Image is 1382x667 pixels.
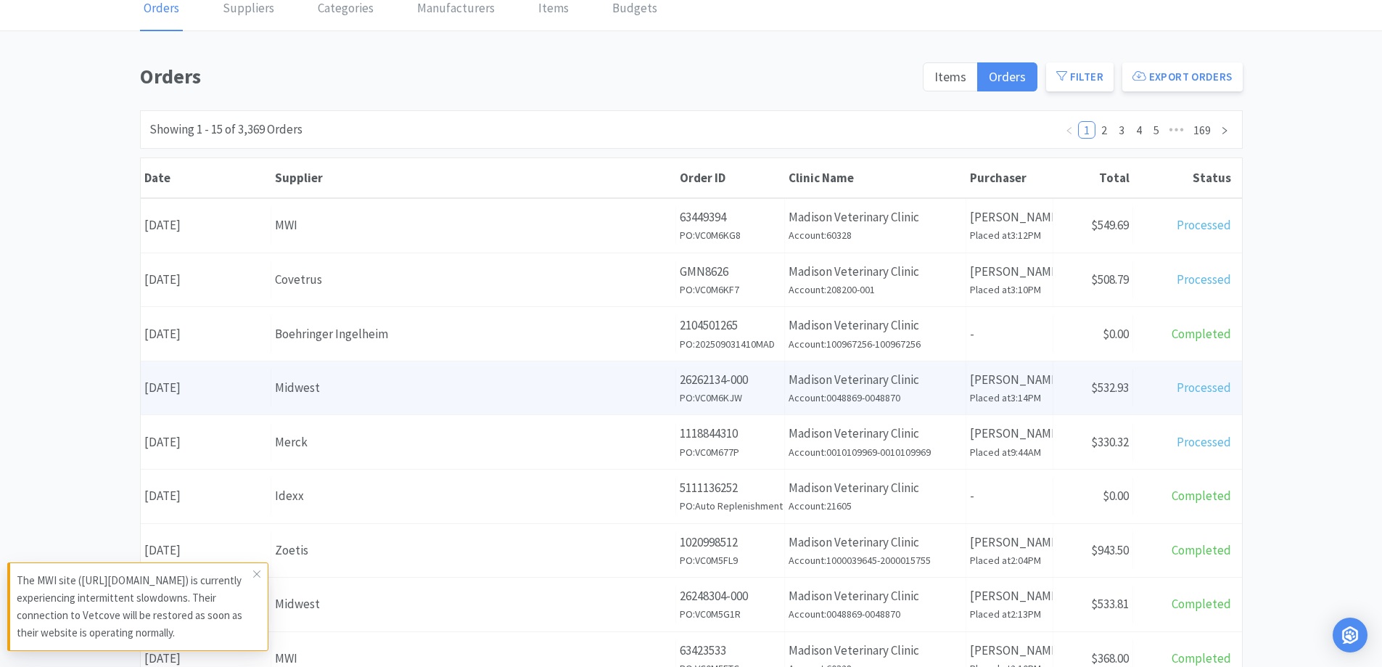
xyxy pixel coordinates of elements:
[1091,271,1129,287] span: $508.79
[1091,434,1129,450] span: $330.32
[1091,650,1129,666] span: $368.00
[1078,121,1095,139] li: 1
[1096,122,1112,138] a: 2
[1172,650,1231,666] span: Completed
[680,336,781,352] h6: PO: 202509031410MAD
[1172,326,1231,342] span: Completed
[970,444,1049,460] h6: Placed at 9:44AM
[144,170,268,186] div: Date
[1103,488,1129,504] span: $0.00
[680,586,781,606] p: 26248304-000
[970,533,1049,552] p: [PERSON_NAME]
[141,316,271,353] div: [DATE]
[1177,434,1231,450] span: Processed
[1079,122,1095,138] a: 1
[1091,596,1129,612] span: $533.81
[989,68,1026,85] span: Orders
[1103,326,1129,342] span: $0.00
[789,170,963,186] div: Clinic Name
[970,641,1049,660] p: [PERSON_NAME]
[789,282,962,298] h6: Account: 208200-001
[141,424,271,461] div: [DATE]
[149,120,303,139] div: Showing 1 - 15 of 3,369 Orders
[680,641,781,660] p: 63423533
[1148,121,1165,139] li: 5
[275,324,672,344] div: Boehringer Ingelheim
[140,60,914,93] h1: Orders
[789,227,962,243] h6: Account: 60328
[789,498,962,514] h6: Account: 21605
[1177,217,1231,233] span: Processed
[970,170,1050,186] div: Purchaser
[970,486,1049,506] p: -
[1333,618,1367,652] div: Open Intercom Messenger
[1046,62,1114,91] button: Filter
[1057,170,1130,186] div: Total
[680,552,781,568] h6: PO: VC0M5FL9
[1165,121,1188,139] li: Next 5 Pages
[680,498,781,514] h6: PO: Auto Replenishment Order
[680,424,781,443] p: 1118844310
[789,262,962,282] p: Madison Veterinary Clinic
[970,324,1049,344] p: -
[789,208,962,227] p: Madison Veterinary Clinic
[1188,121,1216,139] li: 169
[275,433,672,452] div: Merck
[970,370,1049,390] p: [PERSON_NAME]
[680,170,781,186] div: Order ID
[1130,121,1148,139] li: 4
[1091,380,1129,396] span: $532.93
[275,216,672,235] div: MWI
[1091,542,1129,558] span: $943.50
[1113,121,1130,139] li: 3
[789,552,962,568] h6: Account: 1000039645-2000015755
[680,316,781,335] p: 2104501265
[1172,596,1231,612] span: Completed
[1091,217,1129,233] span: $549.69
[680,478,781,498] p: 5111136252
[275,594,672,614] div: Midwest
[789,533,962,552] p: Madison Veterinary Clinic
[680,208,781,227] p: 63449394
[141,369,271,406] div: [DATE]
[789,316,962,335] p: Madison Veterinary Clinic
[680,533,781,552] p: 1020998512
[970,552,1049,568] h6: Placed at 2:04PM
[970,424,1049,443] p: [PERSON_NAME]
[680,282,781,298] h6: PO: VC0M6KF7
[1131,122,1147,138] a: 4
[789,444,962,460] h6: Account: 0010109969-0010109969
[789,586,962,606] p: Madison Veterinary Clinic
[141,478,271,515] div: [DATE]
[789,370,962,390] p: Madison Veterinary Clinic
[970,390,1049,406] h6: Placed at 3:14PM
[1065,126,1074,135] i: icon: left
[970,586,1049,606] p: [PERSON_NAME]
[1061,121,1078,139] li: Previous Page
[789,606,962,622] h6: Account: 0048869-0048870
[789,478,962,498] p: Madison Veterinary Clinic
[970,606,1049,622] h6: Placed at 2:13PM
[680,606,781,622] h6: PO: VC0M5G1R
[275,378,672,398] div: Midwest
[970,208,1049,227] p: [PERSON_NAME]
[141,532,271,569] div: [DATE]
[1165,121,1188,139] span: •••
[1220,126,1229,135] i: icon: right
[1172,488,1231,504] span: Completed
[970,227,1049,243] h6: Placed at 3:12PM
[275,170,673,186] div: Supplier
[934,68,966,85] span: Items
[1137,170,1231,186] div: Status
[17,572,253,642] p: The MWI site ([URL][DOMAIN_NAME]) is currently experiencing intermittent slowdowns. Their connect...
[680,227,781,243] h6: PO: VC0M6KG8
[1114,122,1130,138] a: 3
[1177,380,1231,396] span: Processed
[970,262,1049,282] p: [PERSON_NAME]
[789,336,962,352] h6: Account: 100967256-100967256
[141,207,271,244] div: [DATE]
[1172,542,1231,558] span: Completed
[1095,121,1113,139] li: 2
[275,541,672,560] div: Zoetis
[1189,122,1215,138] a: 169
